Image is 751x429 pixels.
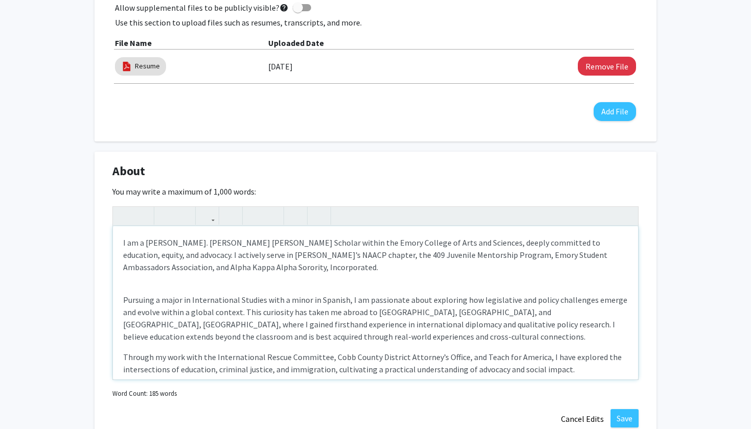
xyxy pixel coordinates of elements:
[8,383,43,421] iframe: Chat
[175,207,193,225] button: Subscript
[618,207,636,225] button: Fullscreen
[222,207,240,225] button: Insert Image
[123,351,628,375] p: Through my work with the International Rescue Committee, Cobb County District Attorney’s Office, ...
[133,207,151,225] button: Emphasis (Ctrl + I)
[310,207,328,225] button: Insert horizontal rule
[113,226,638,379] div: Note to users with screen readers: Please deactivate our accessibility plugin for this page as it...
[554,409,611,428] button: Cancel Edits
[123,236,628,273] p: I am a [PERSON_NAME]. [PERSON_NAME] [PERSON_NAME] Scholar within the Emory College of Arts and Sc...
[135,61,160,71] a: Resume
[594,102,636,121] button: Add File
[115,38,152,48] b: File Name
[268,58,293,75] label: [DATE]
[611,409,639,427] button: Save
[578,57,636,76] button: Remove Resume File
[268,38,324,48] b: Uploaded Date
[115,16,636,29] p: Use this section to upload files such as resumes, transcripts, and more.
[112,162,145,180] span: About
[157,207,175,225] button: Superscript
[123,294,628,343] p: Pursuing a major in International Studies with a minor in Spanish, I am passionate about explorin...
[263,207,281,225] button: Ordered list
[115,207,133,225] button: Strong (Ctrl + B)
[287,207,304,225] button: Remove format
[115,2,289,14] span: Allow supplemental files to be publicly visible?
[112,185,256,198] label: You may write a maximum of 1,000 words:
[112,389,177,398] small: Word Count: 185 words
[279,2,289,14] mat-icon: help
[121,61,132,72] img: pdf_icon.png
[245,207,263,225] button: Unordered list
[198,207,216,225] button: Link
